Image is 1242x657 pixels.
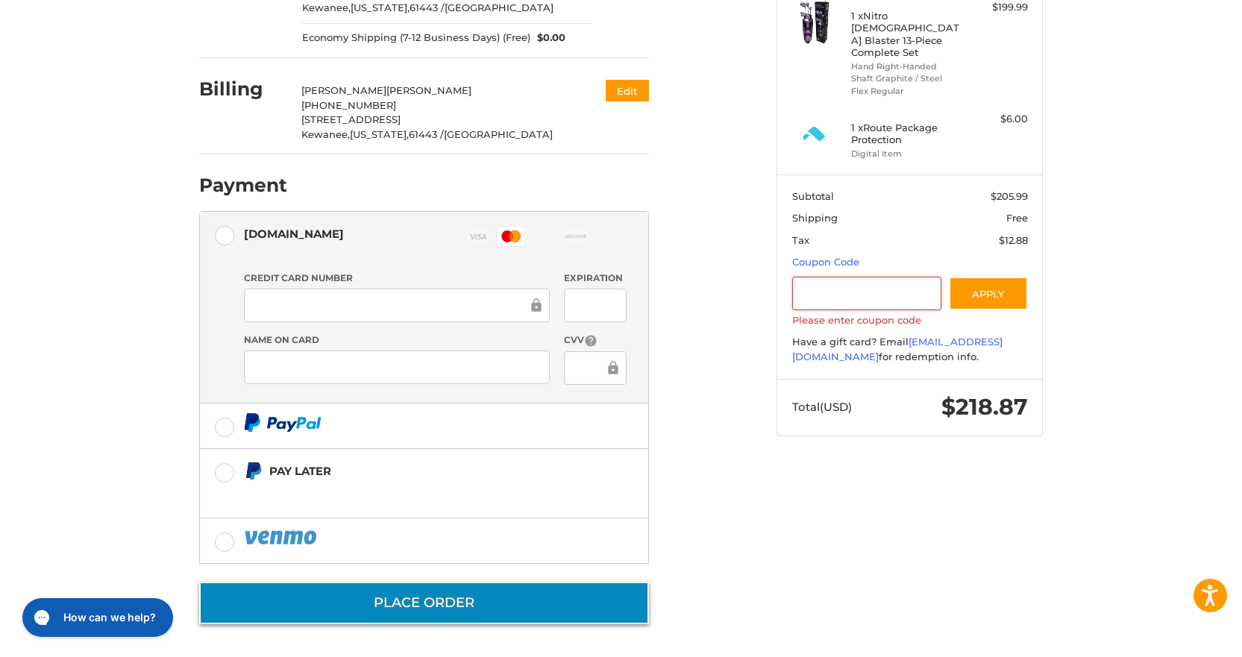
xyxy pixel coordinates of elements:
span: [PHONE_NUMBER] [301,99,396,111]
span: Free [1006,212,1028,224]
li: Hand Right-Handed [851,60,965,73]
button: Apply [949,277,1028,310]
label: Please enter coupon code [792,314,1028,326]
span: $218.87 [941,393,1028,421]
label: Name on Card [244,333,550,347]
h4: 1 x Nitro [DEMOGRAPHIC_DATA] Blaster 13-Piece Complete Set [851,10,965,58]
img: PayPal icon [244,528,320,547]
img: Pay Later icon [244,462,263,480]
span: [PERSON_NAME] [386,84,471,96]
span: Kewanee, [302,1,351,13]
span: Kewanee, [301,128,350,140]
span: [PERSON_NAME] [301,84,386,96]
span: Total (USD) [792,400,852,414]
span: $205.99 [991,190,1028,202]
img: PayPal icon [244,413,322,432]
div: [DOMAIN_NAME] [244,221,344,246]
input: Gift Certificate or Coupon Code [792,277,942,310]
label: CVV [564,333,626,348]
h4: 1 x Route Package Protection [851,122,965,146]
span: 61443 / [409,128,444,140]
li: Flex Regular [851,85,965,98]
label: Expiration [564,271,626,285]
span: Shipping [792,212,838,224]
button: Place Order [199,582,649,624]
button: Edit [606,80,649,101]
span: [US_STATE], [351,1,410,13]
h2: Payment [199,174,287,197]
h2: Billing [199,78,286,101]
li: Shaft Graphite / Steel [851,72,965,85]
span: Subtotal [792,190,834,202]
span: [US_STATE], [350,128,409,140]
span: Tax [792,234,809,246]
div: Pay Later [269,459,555,483]
span: $0.00 [530,31,566,45]
label: Credit Card Number [244,271,550,285]
span: [GEOGRAPHIC_DATA] [444,128,553,140]
span: [STREET_ADDRESS] [301,113,401,125]
div: $6.00 [969,112,1028,127]
span: Economy Shipping (7-12 Business Days) (Free) [302,31,530,45]
span: 61443 / [410,1,445,13]
span: [GEOGRAPHIC_DATA] [445,1,553,13]
iframe: PayPal Message 1 [244,486,556,500]
span: $12.88 [999,234,1028,246]
iframe: Gorgias live chat messenger [15,593,178,642]
li: Digital Item [851,148,965,160]
a: Coupon Code [792,256,859,268]
div: Have a gift card? Email for redemption info. [792,335,1028,364]
a: [EMAIL_ADDRESS][DOMAIN_NAME] [792,336,1003,362]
